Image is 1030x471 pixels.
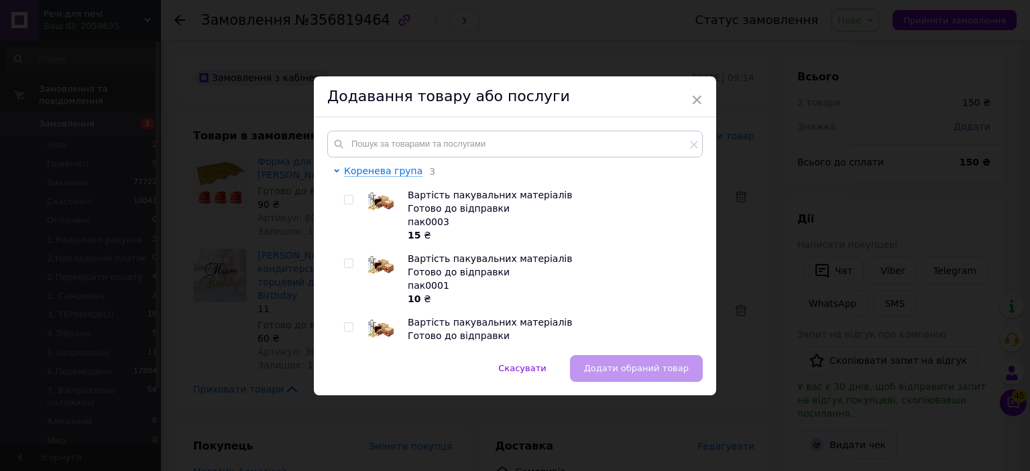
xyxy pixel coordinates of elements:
[408,280,449,291] span: пак0001
[367,320,394,338] img: Вартість пакувальних матеріалів
[408,202,695,215] div: Готово до відправки
[408,293,420,304] b: 10
[691,88,703,111] span: ×
[327,131,703,157] input: Пошук за товарами та послугами
[408,329,695,342] div: Готово до відправки
[408,190,573,200] span: Вартість пакувальних матеріалів
[408,228,695,242] div: ₴
[408,265,695,279] div: Готово до відправки
[498,363,546,373] span: Скасувати
[408,317,573,328] span: Вартість пакувальних матеріалів
[408,230,420,241] b: 15
[408,292,695,306] div: ₴
[314,76,716,117] div: Додавання товару або послуги
[484,355,560,382] button: Скасувати
[408,216,449,227] span: пак0003
[408,253,573,264] span: Вартість пакувальних матеріалів
[344,165,422,176] span: Коренева група
[367,256,394,275] img: Вартість пакувальних матеріалів
[422,166,435,177] span: 3
[367,192,394,211] img: Вартість пакувальних матеріалів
